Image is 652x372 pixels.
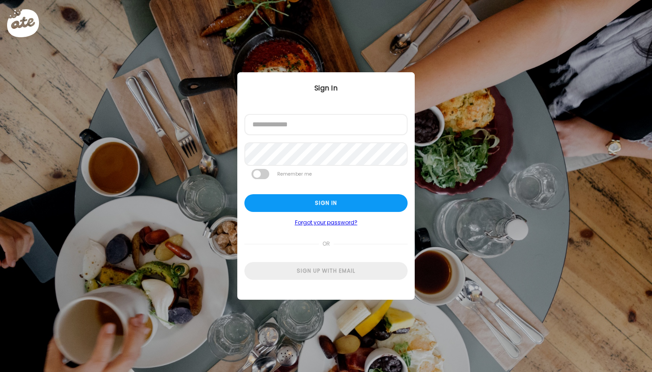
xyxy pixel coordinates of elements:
div: Sign In [237,83,415,94]
label: Remember me [276,169,313,179]
span: or [319,235,334,253]
div: Sign up with email [244,262,408,280]
div: Sign in [244,194,408,212]
a: Forgot your password? [244,219,408,226]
